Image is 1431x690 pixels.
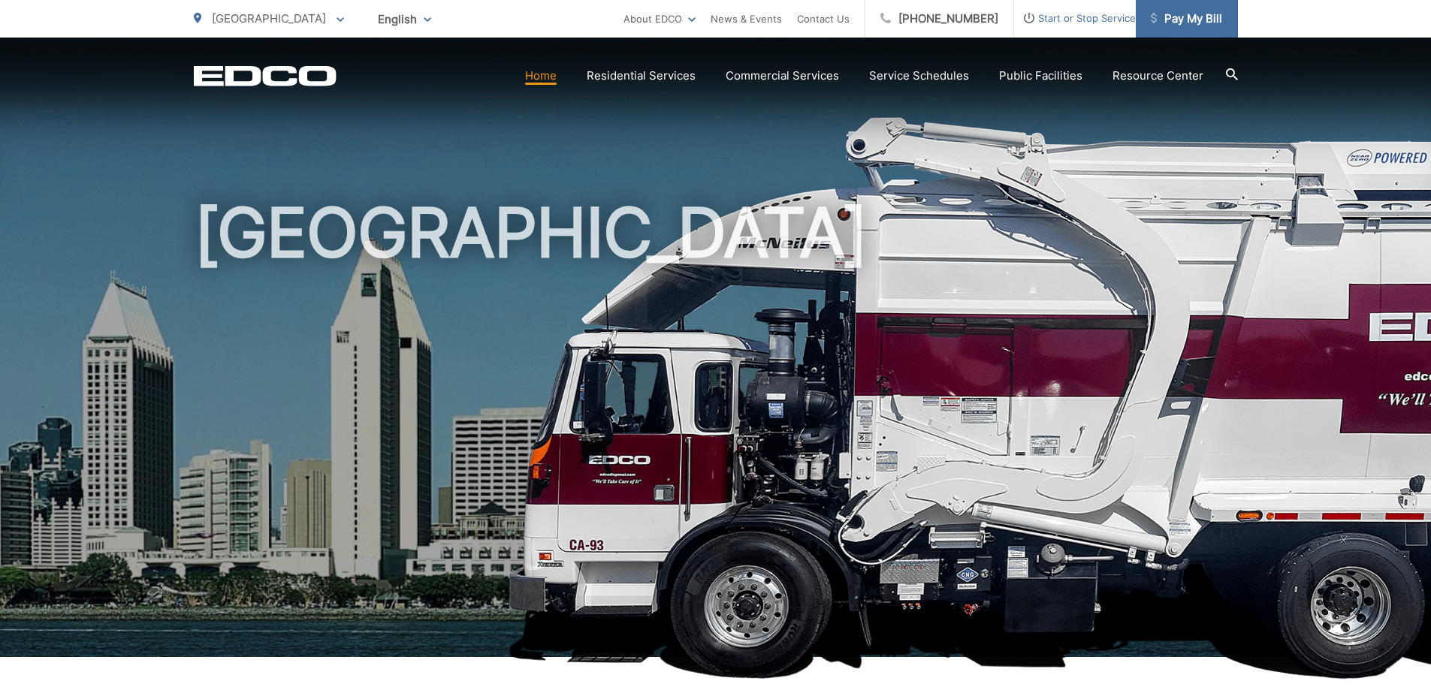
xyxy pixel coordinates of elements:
a: EDCD logo. Return to the homepage. [194,65,337,86]
h1: [GEOGRAPHIC_DATA] [194,195,1238,670]
a: News & Events [711,10,782,28]
a: Commercial Services [726,67,839,85]
a: Residential Services [587,67,696,85]
span: Pay My Bill [1151,10,1222,28]
a: Contact Us [797,10,850,28]
a: About EDCO [623,10,696,28]
a: Service Schedules [869,67,969,85]
a: Resource Center [1112,67,1203,85]
span: [GEOGRAPHIC_DATA] [212,11,326,26]
span: English [367,6,442,32]
a: Home [525,67,557,85]
a: Public Facilities [999,67,1082,85]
